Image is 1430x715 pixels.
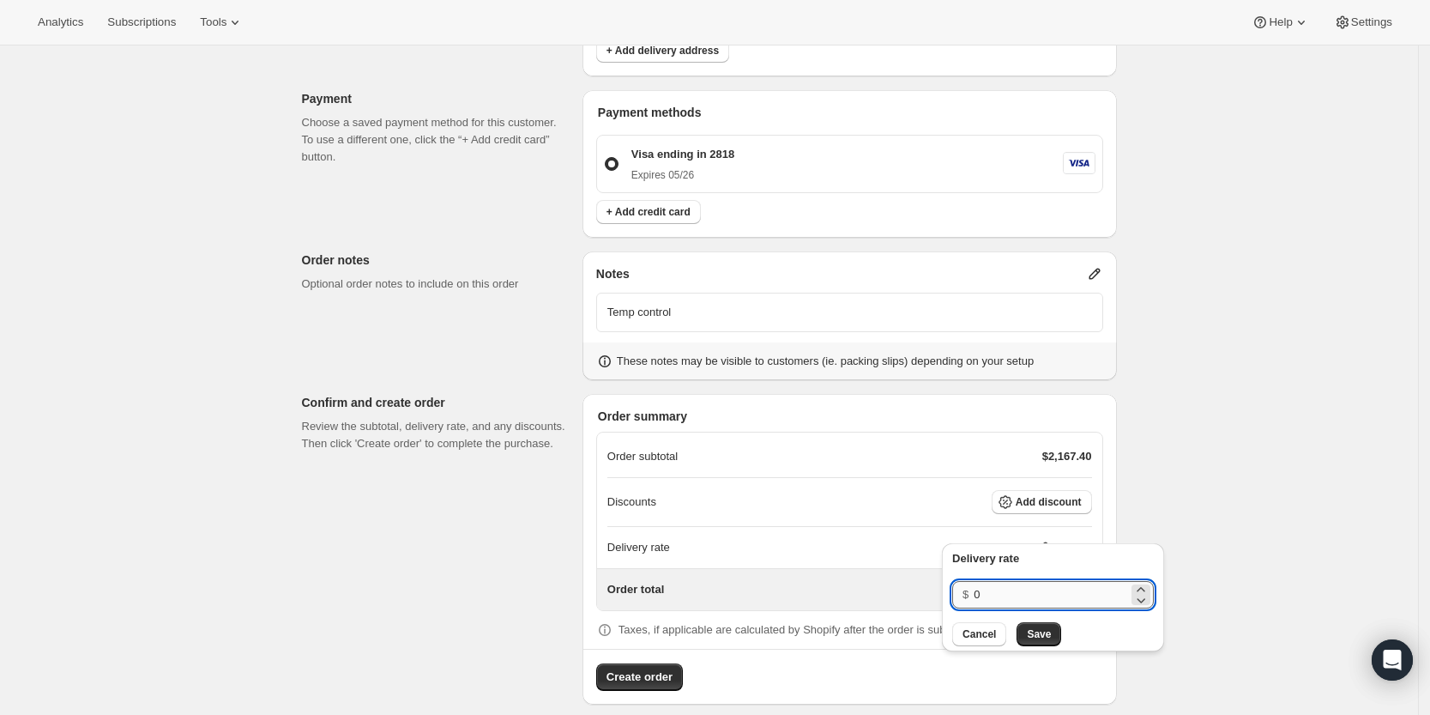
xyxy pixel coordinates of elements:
[302,276,569,293] p: Optional order notes to include on this order
[302,114,569,166] p: Choose a saved payment method for this customer. To use a different one, click the “+ Add credit ...
[962,588,968,601] span: $
[302,90,569,107] p: Payment
[618,621,976,639] p: Taxes, if applicable are calculated by Shopify after the order is submitted
[1042,448,1092,465] p: $2,167.40
[598,408,1103,425] p: Order summary
[598,104,1103,121] p: Payment methods
[606,205,691,219] span: + Add credit card
[302,394,569,411] p: Confirm and create order
[302,251,569,269] p: Order notes
[631,146,734,163] p: Visa ending in 2818
[617,353,1034,370] p: These notes may be visible to customers (ie. packing slips) depending on your setup
[1017,622,1061,646] button: Save
[1372,639,1413,681] div: Open Intercom Messenger
[1324,10,1403,34] button: Settings
[1351,15,1392,29] span: Settings
[596,200,701,224] button: + Add credit card
[302,418,569,452] p: Review the subtotal, delivery rate, and any discounts. Then click 'Create order' to complete the ...
[1241,10,1319,34] button: Help
[606,44,719,58] span: + Add delivery address
[952,622,1006,646] button: Cancel
[596,663,683,691] button: Create order
[607,448,678,465] p: Order subtotal
[97,10,186,34] button: Subscriptions
[607,539,670,556] p: Delivery rate
[607,304,1092,321] p: Temp control
[596,39,729,63] button: + Add delivery address
[38,15,83,29] span: Analytics
[190,10,254,34] button: Tools
[1016,495,1082,509] span: Add discount
[952,550,1154,567] p: Delivery rate
[607,581,664,598] p: Order total
[200,15,226,29] span: Tools
[606,669,673,686] span: Create order
[107,15,176,29] span: Subscriptions
[1269,15,1292,29] span: Help
[596,265,630,282] span: Notes
[607,494,656,511] p: Discounts
[992,490,1092,514] button: Add discount
[631,168,734,182] p: Expires 05/26
[27,10,94,34] button: Analytics
[1027,627,1051,641] span: Save
[962,627,996,641] span: Cancel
